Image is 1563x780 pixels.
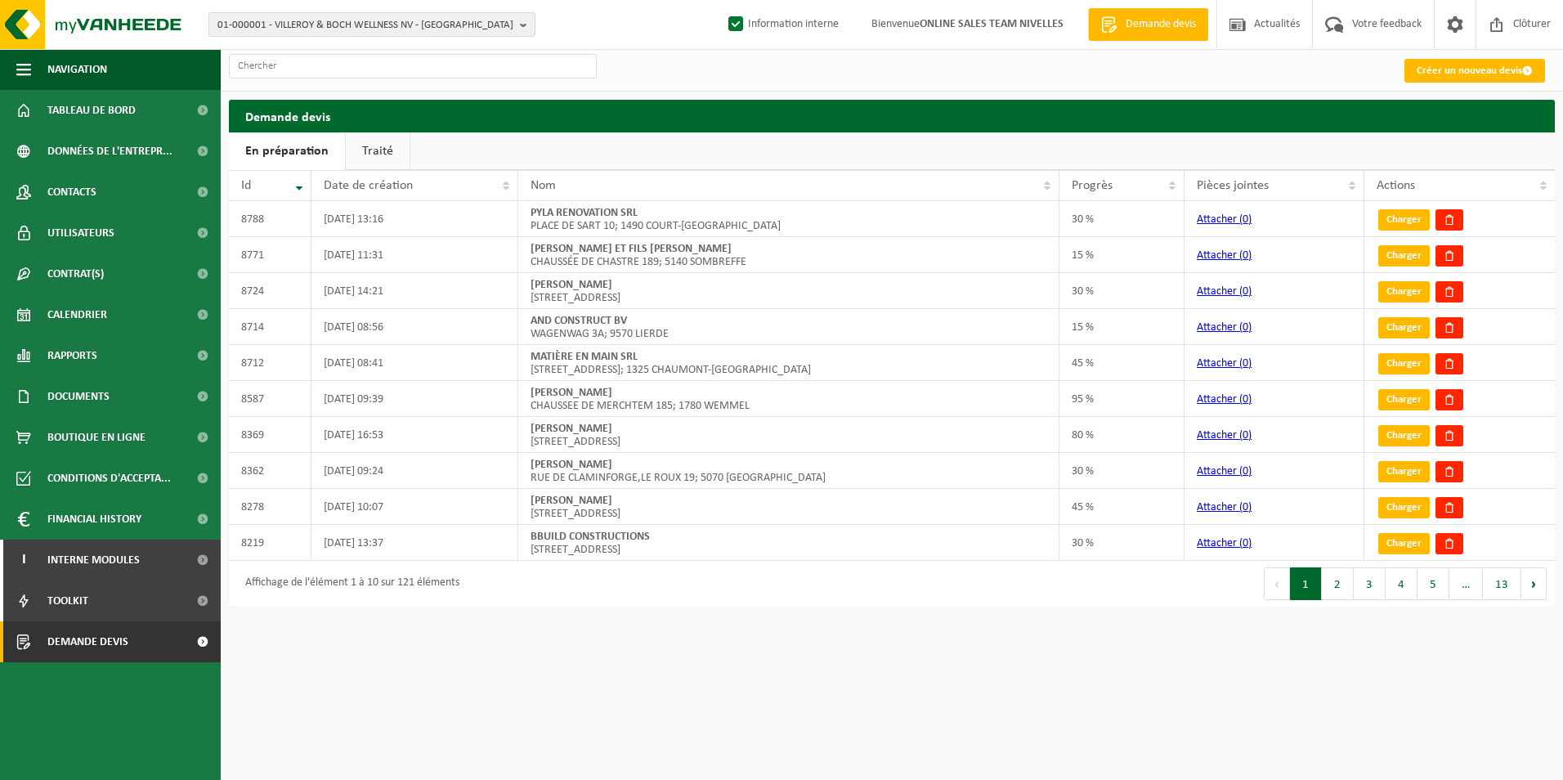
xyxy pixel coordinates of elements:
[1059,273,1185,309] td: 30 %
[531,179,556,192] span: Nom
[531,279,612,291] strong: [PERSON_NAME]
[229,201,311,237] td: 8788
[47,458,171,499] span: Conditions d'accepta...
[1197,249,1252,262] a: Attacher (0)
[311,453,518,489] td: [DATE] 09:24
[1059,417,1185,453] td: 80 %
[47,540,140,581] span: Interne modules
[1059,345,1185,381] td: 45 %
[1197,465,1252,477] a: Attacher (0)
[1378,245,1430,267] a: Charger
[1290,567,1322,600] button: 1
[1059,201,1185,237] td: 30 %
[1197,393,1252,406] a: Attacher (0)
[311,309,518,345] td: [DATE] 08:56
[311,237,518,273] td: [DATE] 11:31
[531,531,650,543] strong: BBUILD CONSTRUCTIONS
[1378,461,1430,482] a: Charger
[1378,353,1430,374] a: Charger
[518,273,1059,309] td: [STREET_ADDRESS]
[1243,321,1248,334] span: 0
[1322,567,1354,600] button: 2
[1243,285,1248,298] span: 0
[1059,309,1185,345] td: 15 %
[1386,567,1417,600] button: 4
[531,459,612,471] strong: [PERSON_NAME]
[531,315,627,327] strong: AND CONSTRUCT BV
[1059,381,1185,417] td: 95 %
[229,132,345,170] a: En préparation
[518,345,1059,381] td: [STREET_ADDRESS]; 1325 CHAUMONT-[GEOGRAPHIC_DATA]
[518,381,1059,417] td: CHAUSSEE DE MERCHTEM 185; 1780 WEMMEL
[1378,497,1430,518] a: Charger
[531,207,638,219] strong: PYLA RENOVATION SRL
[229,345,311,381] td: 8712
[47,49,107,90] span: Navigation
[1243,393,1248,406] span: 0
[1378,533,1430,554] a: Charger
[1059,453,1185,489] td: 30 %
[920,18,1064,30] strong: ONLINE SALES TEAM NIVELLES
[47,90,136,131] span: Tableau de bord
[311,417,518,453] td: [DATE] 16:53
[208,12,535,37] button: 01-000001 - VILLEROY & BOCH WELLNESS NV - [GEOGRAPHIC_DATA]
[47,581,88,621] span: Toolkit
[229,100,1555,132] h2: Demande devis
[1354,567,1386,600] button: 3
[229,489,311,525] td: 8278
[531,495,612,507] strong: [PERSON_NAME]
[518,417,1059,453] td: [STREET_ADDRESS]
[518,309,1059,345] td: WAGENWAG 3A; 9570 LIERDE
[1417,567,1449,600] button: 5
[518,489,1059,525] td: [STREET_ADDRESS]
[1059,525,1185,561] td: 30 %
[1378,209,1430,231] a: Charger
[311,345,518,381] td: [DATE] 08:41
[311,525,518,561] td: [DATE] 13:37
[1059,489,1185,525] td: 45 %
[1197,213,1252,226] a: Attacher (0)
[1197,321,1252,334] a: Attacher (0)
[1264,567,1290,600] button: Previous
[47,499,141,540] span: Financial History
[217,13,513,38] span: 01-000001 - VILLEROY & BOCH WELLNESS NV - [GEOGRAPHIC_DATA]
[229,309,311,345] td: 8714
[311,201,518,237] td: [DATE] 13:16
[1197,501,1252,513] a: Attacher (0)
[229,381,311,417] td: 8587
[1197,285,1252,298] a: Attacher (0)
[1243,537,1248,549] span: 0
[311,273,518,309] td: [DATE] 14:21
[1243,213,1248,226] span: 0
[47,621,128,662] span: Demande devis
[47,417,146,458] span: Boutique en ligne
[47,172,96,213] span: Contacts
[1483,567,1521,600] button: 13
[1449,567,1483,600] span: …
[47,213,114,253] span: Utilisateurs
[47,253,104,294] span: Contrat(s)
[1378,389,1430,410] a: Charger
[531,243,732,255] strong: [PERSON_NAME] ET FILS [PERSON_NAME]
[241,179,251,192] span: Id
[229,525,311,561] td: 8219
[725,12,839,37] label: Information interne
[1197,537,1252,549] a: Attacher (0)
[518,201,1059,237] td: PLACE DE SART 10; 1490 COURT-[GEOGRAPHIC_DATA]
[229,453,311,489] td: 8362
[1197,179,1269,192] span: Pièces jointes
[1378,281,1430,303] a: Charger
[1521,567,1547,600] button: Next
[531,351,638,363] strong: MATIÈRE EN MAIN SRL
[16,540,31,581] span: I
[47,131,172,172] span: Données de l'entrepr...
[1243,501,1248,513] span: 0
[1243,429,1248,442] span: 0
[1377,179,1415,192] span: Actions
[1243,357,1248,370] span: 0
[518,525,1059,561] td: [STREET_ADDRESS]
[346,132,410,170] a: Traité
[1059,237,1185,273] td: 15 %
[311,489,518,525] td: [DATE] 10:07
[229,54,597,78] input: Chercher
